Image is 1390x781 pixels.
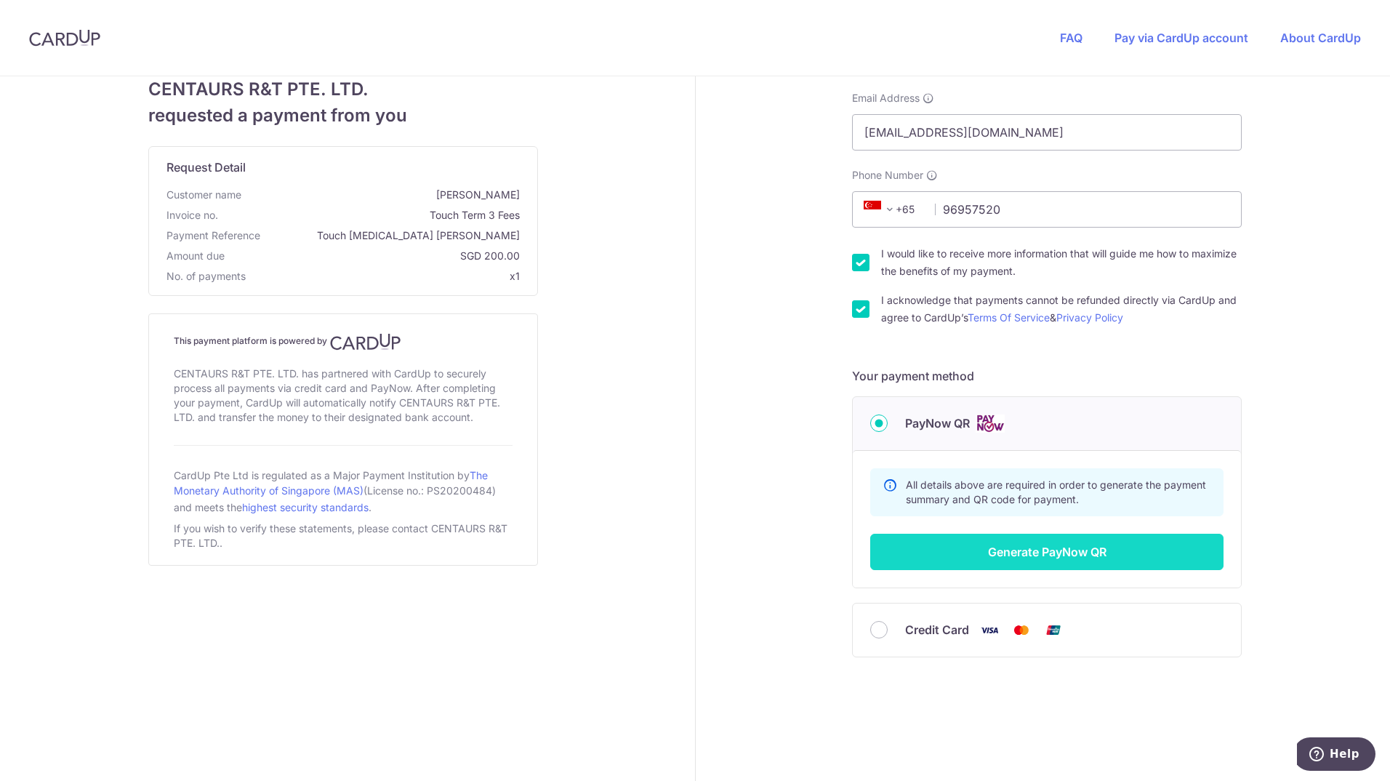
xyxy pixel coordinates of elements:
[906,478,1206,505] span: All details above are required in order to generate the payment summary and QR code for payment.
[852,91,920,105] span: Email Address
[870,414,1224,433] div: PayNow QR Cards logo
[1056,311,1123,324] a: Privacy Policy
[166,160,246,175] span: translation missing: en.request_detail
[852,114,1242,151] input: Email address
[166,249,225,263] span: Amount due
[174,518,513,553] div: If you wish to verify these statements, please contact CENTAURS R&T PTE. LTD..
[976,414,1005,433] img: Cards logo
[166,229,260,241] span: translation missing: en.payment_reference
[1060,31,1082,45] a: FAQ
[870,534,1224,570] button: Generate PayNow QR
[148,103,538,129] span: requested a payment from you
[1039,621,1068,639] img: Union Pay
[968,311,1050,324] a: Terms Of Service
[174,364,513,428] div: CENTAURS R&T PTE. LTD. has partnered with CardUp to securely process all payments via credit card...
[166,269,246,284] span: No. of payments
[510,270,520,282] span: x1
[905,621,969,638] span: Credit Card
[1280,31,1361,45] a: About CardUp
[859,201,925,218] span: +65
[881,245,1242,280] label: I would like to receive more information that will guide me how to maximize the benefits of my pa...
[1114,31,1248,45] a: Pay via CardUp account
[29,29,100,47] img: CardUp
[166,208,218,223] span: Invoice no.
[905,414,970,432] span: PayNow QR
[330,333,401,351] img: CardUp
[224,208,520,223] span: Touch Term 3 Fees
[852,168,923,183] span: Phone Number
[881,292,1242,327] label: I acknowledge that payments cannot be refunded directly via CardUp and agree to CardUp’s &
[247,188,520,202] span: [PERSON_NAME]
[975,621,1004,639] img: Visa
[242,501,369,513] a: highest security standards
[174,463,513,518] div: CardUp Pte Ltd is regulated as a Major Payment Institution by (License no.: PS20200484) and meets...
[166,188,241,202] span: Customer name
[230,249,520,263] span: SGD 200.00
[148,76,538,103] span: CENTAURS R&T PTE. LTD.
[852,367,1242,385] h5: Your payment method
[870,621,1224,639] div: Credit Card Visa Mastercard Union Pay
[1007,621,1036,639] img: Mastercard
[1297,737,1375,774] iframe: Opens a widget where you can find more information
[174,333,513,351] h4: This payment platform is powered by
[266,228,520,243] span: Touch [MEDICAL_DATA] [PERSON_NAME]
[864,201,899,218] span: +65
